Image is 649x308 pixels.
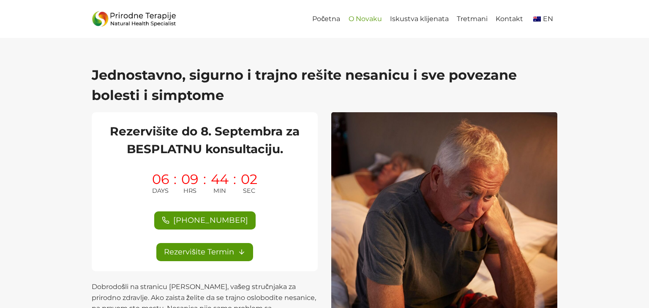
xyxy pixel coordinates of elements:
[203,173,206,196] span: :
[92,9,176,30] img: Prirodne_Terapije_Logo - Prirodne Terapije
[183,186,196,196] span: HRS
[308,10,344,29] a: Početna
[211,173,229,186] span: 44
[241,173,257,186] span: 02
[154,211,256,230] a: [PHONE_NUMBER]
[243,186,255,196] span: SEC
[173,214,248,227] span: [PHONE_NUMBER]
[213,186,226,196] span: MIN
[308,10,557,29] nav: Primary Navigation
[492,10,527,29] a: Kontakt
[543,15,553,23] span: EN
[386,10,453,29] a: Iskustva klijenata
[92,65,557,105] h1: Jednostavno, sigurno i trajno rešite nesanicu i sve povezane bolesti i simptome
[181,173,198,186] span: 09
[164,246,234,258] span: Rezervišite Termin
[156,243,253,261] a: Rezervišite Termin
[102,122,308,158] h2: Rezervišite do 8. Septembra za BESPLATNU konsultaciju.
[527,10,557,29] a: en_AUEN
[533,16,541,22] img: English
[344,10,386,29] a: O Novaku
[152,173,169,186] span: 06
[233,173,236,196] span: :
[152,186,169,196] span: DAYS
[453,10,491,29] a: Tretmani
[174,173,177,196] span: :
